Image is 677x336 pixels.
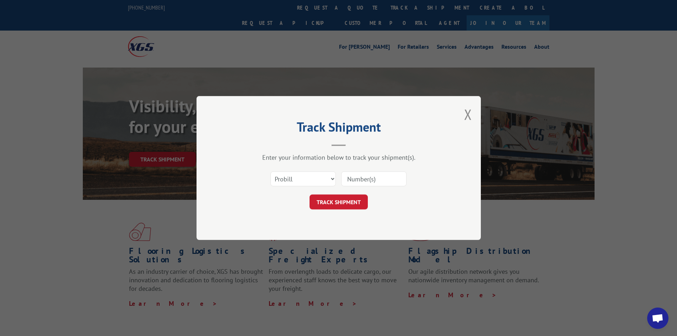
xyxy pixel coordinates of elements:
div: Open chat [647,308,668,329]
input: Number(s) [341,171,407,186]
button: TRACK SHIPMENT [310,194,368,209]
button: Close modal [464,105,472,124]
h2: Track Shipment [232,122,445,135]
div: Enter your information below to track your shipment(s). [232,153,445,161]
